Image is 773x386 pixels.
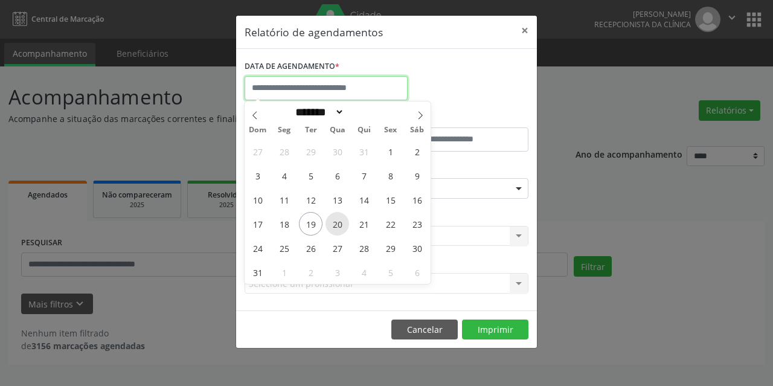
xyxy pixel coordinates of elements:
[405,260,429,284] span: Setembro 6, 2025
[272,236,296,260] span: Agosto 25, 2025
[379,140,402,163] span: Agosto 1, 2025
[352,260,376,284] span: Setembro 4, 2025
[326,236,349,260] span: Agosto 27, 2025
[299,212,322,236] span: Agosto 19, 2025
[379,164,402,187] span: Agosto 8, 2025
[326,260,349,284] span: Setembro 3, 2025
[326,212,349,236] span: Agosto 20, 2025
[299,188,322,211] span: Agosto 12, 2025
[352,236,376,260] span: Agosto 28, 2025
[324,126,351,134] span: Qua
[405,236,429,260] span: Agosto 30, 2025
[326,164,349,187] span: Agosto 6, 2025
[245,126,271,134] span: Dom
[246,164,269,187] span: Agosto 3, 2025
[352,212,376,236] span: Agosto 21, 2025
[272,164,296,187] span: Agosto 4, 2025
[379,260,402,284] span: Setembro 5, 2025
[299,236,322,260] span: Agosto 26, 2025
[299,140,322,163] span: Julho 29, 2025
[352,140,376,163] span: Julho 31, 2025
[377,126,404,134] span: Sex
[272,140,296,163] span: Julho 28, 2025
[405,164,429,187] span: Agosto 9, 2025
[246,260,269,284] span: Agosto 31, 2025
[379,212,402,236] span: Agosto 22, 2025
[299,164,322,187] span: Agosto 5, 2025
[291,106,344,118] select: Month
[245,24,383,40] h5: Relatório de agendamentos
[405,188,429,211] span: Agosto 16, 2025
[391,320,458,340] button: Cancelar
[352,164,376,187] span: Agosto 7, 2025
[272,188,296,211] span: Agosto 11, 2025
[326,188,349,211] span: Agosto 13, 2025
[272,212,296,236] span: Agosto 18, 2025
[245,57,339,76] label: DATA DE AGENDAMENTO
[379,236,402,260] span: Agosto 29, 2025
[351,126,377,134] span: Qui
[390,109,528,127] label: ATÉ
[246,140,269,163] span: Julho 27, 2025
[246,188,269,211] span: Agosto 10, 2025
[271,126,298,134] span: Seg
[405,212,429,236] span: Agosto 23, 2025
[379,188,402,211] span: Agosto 15, 2025
[272,260,296,284] span: Setembro 1, 2025
[404,126,431,134] span: Sáb
[298,126,324,134] span: Ter
[513,16,537,45] button: Close
[299,260,322,284] span: Setembro 2, 2025
[462,320,528,340] button: Imprimir
[344,106,384,118] input: Year
[405,140,429,163] span: Agosto 2, 2025
[326,140,349,163] span: Julho 30, 2025
[246,236,269,260] span: Agosto 24, 2025
[246,212,269,236] span: Agosto 17, 2025
[352,188,376,211] span: Agosto 14, 2025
